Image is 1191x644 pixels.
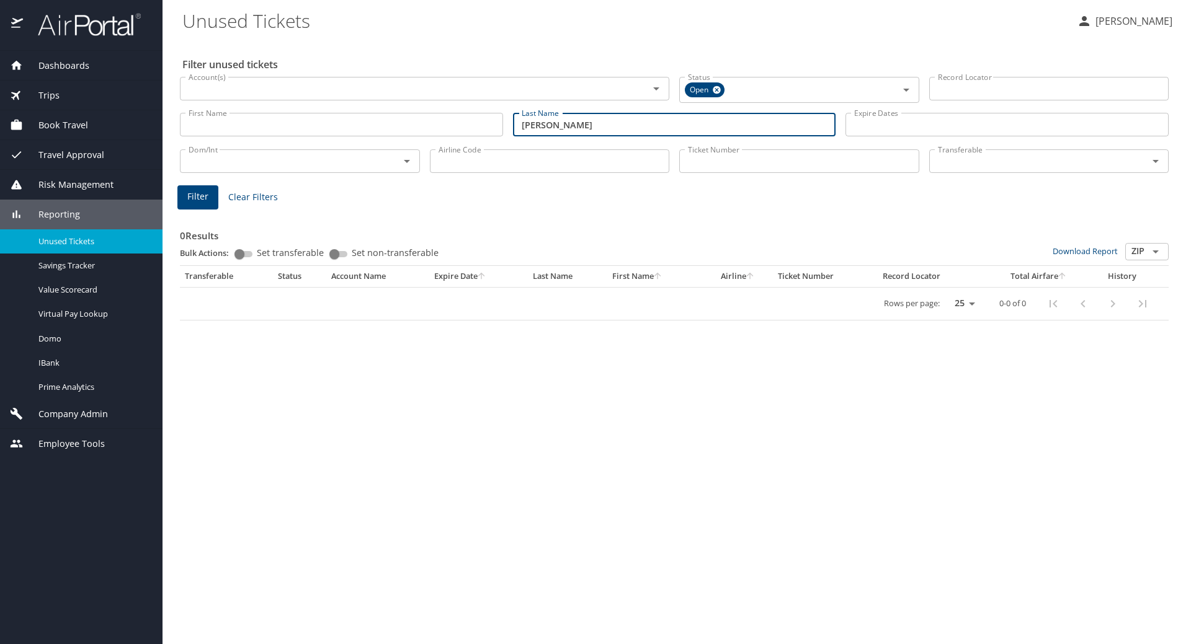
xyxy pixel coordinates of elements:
img: airportal-logo.png [24,12,141,37]
span: Employee Tools [23,437,105,451]
select: rows per page [945,294,979,313]
span: Dashboards [23,59,89,73]
span: Company Admin [23,407,108,421]
h2: Filter unused tickets [182,55,1171,74]
th: Expire Date [429,266,528,287]
span: Unused Tickets [38,236,148,247]
h3: 0 Results [180,221,1169,243]
th: Ticket Number [773,266,878,287]
p: Rows per page: [884,299,940,307]
button: Open [398,152,416,170]
span: Set transferable [257,249,324,257]
span: Clear Filters [228,190,278,205]
button: sort [654,273,662,281]
th: Account Name [326,266,429,287]
span: Book Travel [23,118,88,132]
span: Prime Analytics [38,381,148,393]
button: Open [898,81,915,99]
th: History [1092,266,1153,287]
span: Virtual Pay Lookup [38,308,148,320]
span: Reporting [23,208,80,221]
span: Filter [187,189,208,205]
p: Bulk Actions: [180,247,239,258]
div: Transferable [185,271,268,282]
a: Download Report [1053,245,1118,257]
th: Record Locator [878,266,986,287]
span: Savings Tracker [38,260,148,271]
span: IBank [38,357,148,369]
button: sort [1058,273,1067,281]
span: Trips [23,89,60,102]
button: Open [1147,243,1164,260]
button: Open [648,80,665,97]
div: Open [685,82,725,97]
table: custom pagination table [180,266,1169,320]
button: Filter [177,185,218,210]
span: Set non-transferable [352,249,439,257]
span: Value Scorecard [38,284,148,296]
span: Domo [38,333,148,345]
p: [PERSON_NAME] [1092,14,1172,29]
th: Total Airfare [986,266,1092,287]
button: sort [478,273,486,281]
th: Status [273,266,326,287]
button: [PERSON_NAME] [1072,10,1177,32]
button: Clear Filters [223,186,283,209]
h1: Unused Tickets [182,1,1067,40]
th: First Name [607,266,703,287]
button: Open [1147,152,1164,170]
th: Last Name [528,266,607,287]
span: Risk Management [23,178,114,192]
button: sort [746,273,755,281]
img: icon-airportal.png [11,12,24,37]
p: 0-0 of 0 [999,299,1026,307]
span: Open [685,84,716,97]
span: Travel Approval [23,148,104,162]
th: Airline [703,266,773,287]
